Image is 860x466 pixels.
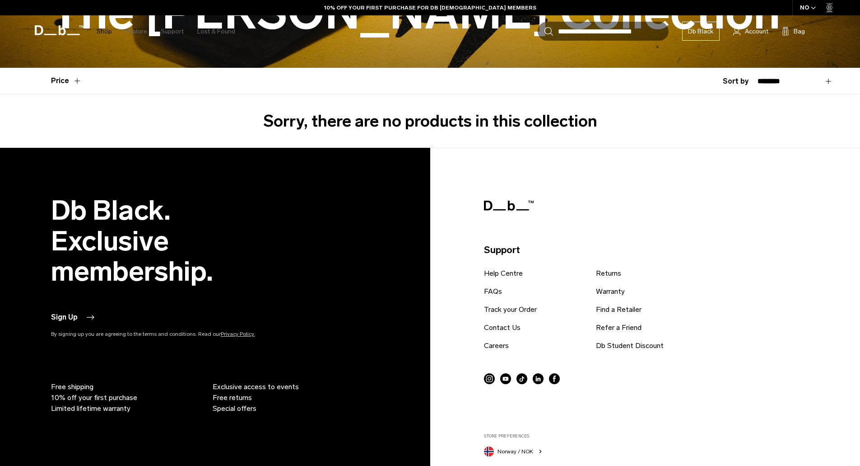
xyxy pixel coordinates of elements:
span: Limited lifetime warranty [51,403,130,414]
a: Track your Order [484,304,537,315]
a: Careers [484,340,509,351]
a: Account [733,26,768,37]
a: Support [161,15,184,47]
span: Norway / NOK [497,447,533,456]
p: By signing up you are agreeing to the terms and conditions. Read our [51,330,295,338]
span: 10% off your first purchase [51,392,137,403]
a: Refer a Friend [596,322,642,333]
span: Account [745,27,768,36]
h2: Db Black. Exclusive membership. [51,195,295,286]
span: Free returns [213,392,252,403]
a: Lost & Found [197,15,235,47]
p: Support [484,243,800,257]
a: Db Black [682,22,720,41]
a: Warranty [596,286,625,297]
span: Exclusive access to events [213,381,299,392]
a: Find a Retailer [596,304,642,315]
a: Explore [126,15,147,47]
span: Bag [794,27,805,36]
nav: Main Navigation [90,15,242,47]
button: Sign Up [51,312,96,323]
button: Norway Norway / NOK [484,445,544,457]
a: FAQs [484,286,502,297]
a: Contact Us [484,322,521,333]
label: Store Preferences [484,433,800,439]
span: Free shipping [51,381,93,392]
a: Privacy Policy. [221,331,255,337]
a: Returns [596,268,621,279]
a: 10% OFF YOUR FIRST PURCHASE FOR DB [DEMOGRAPHIC_DATA] MEMBERS [324,4,536,12]
span: Special offers [213,403,256,414]
button: Bag [782,26,805,37]
button: Toggle Price [51,68,82,94]
img: Norway [484,447,494,457]
a: Db Student Discount [596,340,664,351]
a: Shop [97,15,112,47]
a: Help Centre [484,268,523,279]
